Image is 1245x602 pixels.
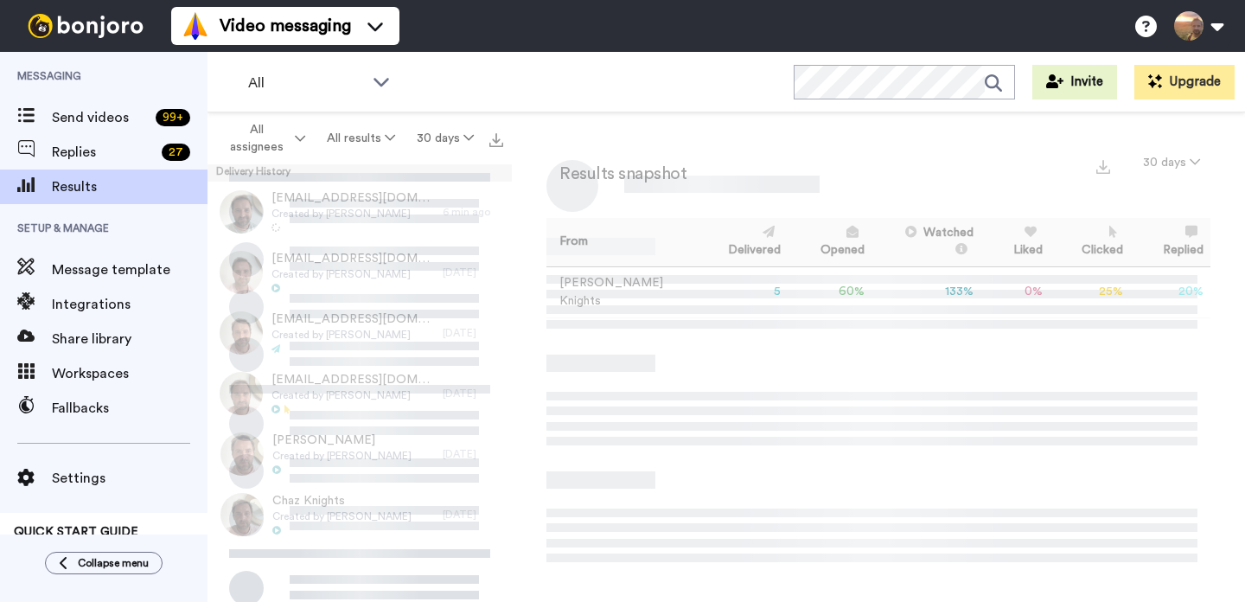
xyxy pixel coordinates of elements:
span: Created by [PERSON_NAME] [271,267,434,281]
button: 30 days [405,123,484,154]
button: All results [316,123,406,154]
td: 0 % [980,266,1050,317]
td: 20 % [1130,266,1210,317]
span: Collapse menu [78,556,149,570]
img: 59037d70-ad27-48ac-9e62-29f3c66fc0ed-thumb.jpg [220,372,263,415]
td: 60 % [788,266,871,317]
button: Invite [1032,65,1117,99]
td: [PERSON_NAME] Knights [546,266,696,317]
button: Upgrade [1134,65,1235,99]
img: adbbe6ec-e5eb-4721-b375-d36430be229a-thumb.jpg [220,190,263,234]
div: [DATE] [443,447,503,461]
div: [DATE] [443,508,503,522]
button: All assignees [211,114,316,163]
button: Export a summary of each team member’s results that match this filter now. [1091,153,1115,178]
span: Created by [PERSON_NAME] [271,328,434,342]
div: 99 + [156,109,190,126]
span: [EMAIL_ADDRESS][DOMAIN_NAME] [271,250,434,267]
span: Share library [52,329,207,349]
button: 30 days [1133,147,1210,178]
span: Settings [52,468,207,489]
span: Replies [52,142,155,163]
div: 27 [162,144,190,161]
th: Replied [1130,218,1210,266]
span: All [248,73,364,93]
span: Created by [PERSON_NAME] [271,207,434,221]
a: [EMAIL_ADDRESS][DOMAIN_NAME]Created by [PERSON_NAME]6 min ago [207,182,512,242]
th: Clicked [1050,218,1131,266]
a: [PERSON_NAME]Created by [PERSON_NAME][DATE] [207,424,512,484]
img: fa95d728-f282-4b60-964b-4103181ae8cb-thumb.jpg [220,432,264,476]
th: Liked [980,218,1050,266]
span: Send videos [52,107,149,128]
span: Results [52,176,207,197]
span: [EMAIL_ADDRESS][DOMAIN_NAME] [271,311,434,328]
span: Chaz Knights [272,492,412,509]
td: 25 % [1050,266,1131,317]
span: Created by [PERSON_NAME] [272,449,412,463]
span: All assignees [221,121,291,156]
button: Collapse menu [45,552,163,574]
td: 5 [696,266,788,317]
a: [EMAIL_ADDRESS][DOMAIN_NAME]Created by [PERSON_NAME][DATE] [207,242,512,303]
h2: Results snapshot [546,164,686,183]
img: export.svg [489,133,503,147]
th: Opened [788,218,871,266]
span: Workspaces [52,363,207,384]
div: [DATE] [443,387,503,400]
a: [EMAIL_ADDRESS][DOMAIN_NAME]Created by [PERSON_NAME][DATE] [207,363,512,424]
td: 133 % [871,266,980,317]
img: export.svg [1096,160,1110,174]
span: Fallbacks [52,398,207,419]
img: 8e62e1be-8378-488e-acc4-e4d696456d45-thumb.jpg [220,493,264,536]
span: Created by [PERSON_NAME] [272,509,412,523]
span: QUICK START GUIDE [14,526,138,538]
th: From [546,218,696,266]
span: Message template [52,259,207,280]
th: Watched [871,218,980,266]
span: Integrations [52,294,207,315]
span: Created by [PERSON_NAME] [271,388,434,402]
img: bj-logo-header-white.svg [21,14,150,38]
div: [DATE] [443,326,503,340]
img: f9e45d7d-2b0f-40d3-813e-4cdfbc6a6412-thumb.jpg [220,311,263,355]
a: [EMAIL_ADDRESS][DOMAIN_NAME]Created by [PERSON_NAME][DATE] [207,303,512,363]
img: ffc29c47-4a06-4a40-b860-2fb0ddbc852b-thumb.jpg [220,251,263,294]
div: [DATE] [443,266,503,279]
div: Delivery History [207,164,512,182]
span: Video messaging [220,14,351,38]
div: 6 min ago [443,205,503,219]
button: Export all results that match these filters now. [484,125,508,151]
span: [EMAIL_ADDRESS][DOMAIN_NAME] [271,189,434,207]
img: vm-color.svg [182,12,209,40]
a: Chaz KnightsCreated by [PERSON_NAME][DATE] [207,484,512,545]
span: [EMAIL_ADDRESS][DOMAIN_NAME] [271,371,434,388]
th: Delivered [696,218,788,266]
span: [PERSON_NAME] [272,432,412,449]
